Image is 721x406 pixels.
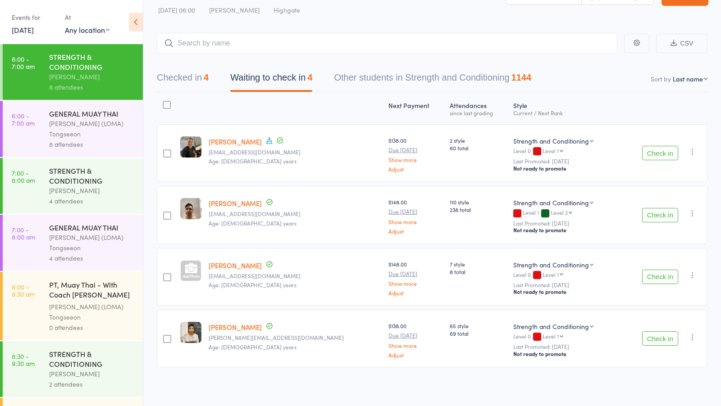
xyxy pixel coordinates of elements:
[209,219,297,227] span: Age: [DEMOGRAPHIC_DATA] years
[388,198,442,234] div: $148.00
[673,74,703,83] div: Last name
[450,260,507,268] span: 7 style
[388,352,442,358] a: Adjust
[388,322,442,357] div: $138.00
[656,34,707,53] button: CSV
[49,118,135,139] div: [PERSON_NAME] (LOMA) Tongseeon
[49,185,135,196] div: [PERSON_NAME]
[388,157,442,162] a: Show more
[3,215,143,271] a: 7:00 -8:00 amGENERAL MUAY THAI[PERSON_NAME] (LOMA) Tongseeon4 attendees
[209,261,262,270] a: [PERSON_NAME]
[543,148,559,153] div: Level 1
[12,352,35,367] time: 8:30 - 9:30 am
[446,96,510,120] div: Atten­dances
[209,211,381,217] small: travisdegois@hotmail.com
[274,5,300,14] span: Highgate
[12,283,35,298] time: 8:00 - 8:30 am
[388,260,442,296] div: $148.00
[513,220,616,226] small: Last Promoted: [DATE]
[513,226,616,234] div: Not ready to promote
[180,322,201,343] img: image1747005932.png
[49,196,135,206] div: 4 attendees
[543,271,559,277] div: Level 1
[49,349,135,369] div: STRENGTH & CONDITIONING
[388,208,442,215] small: Due [DATE]
[450,268,507,275] span: 8 total
[513,260,589,269] div: Strength and Conditioning
[157,68,209,92] button: Checked in4
[65,25,110,35] div: Any location
[388,271,442,277] small: Due [DATE]
[307,72,312,82] div: 4
[388,332,442,338] small: Due [DATE]
[209,157,297,165] span: Age: [DEMOGRAPHIC_DATA] years
[450,198,507,206] span: 110 style
[230,68,312,92] button: Waiting to check in4
[49,232,135,253] div: [PERSON_NAME] (LOMA) Tongseeon
[543,333,559,339] div: Level 1
[209,281,297,289] span: Age: [DEMOGRAPHIC_DATA] years
[49,322,135,333] div: 0 attendees
[513,148,616,155] div: Level 0
[180,198,201,219] img: image1686820436.png
[388,219,442,225] a: Show more
[3,101,143,157] a: 6:00 -7:00 amGENERAL MUAY THAI[PERSON_NAME] (LOMA) Tongseeon8 attendees
[513,288,616,295] div: Not ready to promote
[551,209,568,215] div: Level 2
[334,68,531,92] button: Other students in Strength and Conditioning1144
[65,10,110,25] div: At
[12,10,56,25] div: Events for
[450,144,507,152] span: 60 total
[3,158,143,214] a: 7:00 -8:00 amSTRENGTH & CONDITIONING[PERSON_NAME]4 attendees
[209,137,262,146] a: [PERSON_NAME]
[209,322,262,332] a: [PERSON_NAME]
[513,271,616,279] div: Level 0
[450,136,507,144] span: 2 style
[49,108,135,118] div: GENERAL MUAY THAI
[450,206,507,213] span: 238 total
[513,136,589,145] div: Strength and Conditioning
[388,228,442,234] a: Adjust
[49,52,135,72] div: STRENGTH & CONDITIONING
[209,334,381,341] small: prajval.200@gmail.com
[450,322,507,329] span: 65 style
[209,343,297,351] span: Age: [DEMOGRAPHIC_DATA] years
[12,112,35,126] time: 6:00 - 7:00 am
[3,272,143,340] a: 8:00 -8:30 amPT, Muay Thai - With Coach [PERSON_NAME] (30 minutes)[PERSON_NAME] (LOMA) Tongseeon0...
[513,282,616,288] small: Last Promoted: [DATE]
[388,147,442,153] small: Due [DATE]
[513,333,616,341] div: Level 0
[3,341,143,397] a: 8:30 -9:30 amSTRENGTH & CONDITIONING[PERSON_NAME]2 attendees
[513,110,616,116] div: Current / Next Rank
[642,270,678,284] button: Check in
[511,72,532,82] div: 1144
[209,5,260,14] span: [PERSON_NAME]
[209,273,381,279] small: fkhauuk@gmail.com
[388,280,442,286] a: Show more
[49,166,135,185] div: STRENGTH & CONDITIONING
[513,209,616,217] div: Level 1
[513,165,616,172] div: Not ready to promote
[204,72,209,82] div: 4
[450,110,507,116] div: since last grading
[12,226,35,240] time: 7:00 - 8:00 am
[49,82,135,92] div: 8 attendees
[450,329,507,337] span: 69 total
[157,33,617,54] input: Search by name
[49,72,135,82] div: [PERSON_NAME]
[513,322,589,331] div: Strength and Conditioning
[49,302,135,322] div: [PERSON_NAME] (LOMA) Tongseeon
[513,198,589,207] div: Strength and Conditioning
[388,136,442,172] div: $138.00
[388,290,442,296] a: Adjust
[385,96,446,120] div: Next Payment
[49,253,135,263] div: 4 attendees
[3,44,143,100] a: 6:00 -7:00 amSTRENGTH & CONDITIONING[PERSON_NAME]8 attendees
[158,5,195,14] span: [DATE] 06:00
[12,169,35,184] time: 7:00 - 8:00 am
[513,343,616,350] small: Last Promoted: [DATE]
[12,55,35,70] time: 6:00 - 7:00 am
[510,96,620,120] div: Style
[388,343,442,348] a: Show more
[642,331,678,346] button: Check in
